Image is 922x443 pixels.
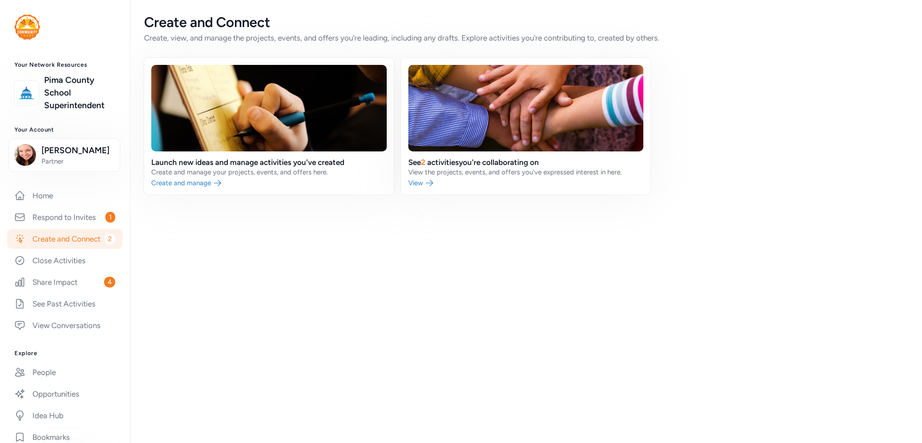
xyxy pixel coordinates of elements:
[7,362,122,382] a: People
[7,251,122,270] a: Close Activities
[7,186,122,206] a: Home
[14,350,115,357] h3: Explore
[14,126,115,133] h3: Your Account
[7,272,122,292] a: Share Impact4
[14,14,40,40] img: logo
[7,294,122,314] a: See Past Activities
[44,74,115,112] a: Pima County School Superintendent
[144,14,908,31] div: Create and Connect
[7,406,122,425] a: Idea Hub
[17,83,36,103] img: logo
[41,157,114,166] span: Partner
[7,207,122,227] a: Respond to Invites1
[104,233,115,244] span: 2
[7,229,122,249] a: Create and Connect2
[104,277,115,288] span: 4
[7,315,122,335] a: View Conversations
[9,138,120,172] button: [PERSON_NAME]Partner
[7,384,122,404] a: Opportunities
[144,32,908,43] div: Create, view, and manage the projects, events, and offers you're leading, including any drafts. E...
[41,144,114,157] span: [PERSON_NAME]
[14,61,115,69] h3: Your Network Resources
[105,212,115,223] span: 1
